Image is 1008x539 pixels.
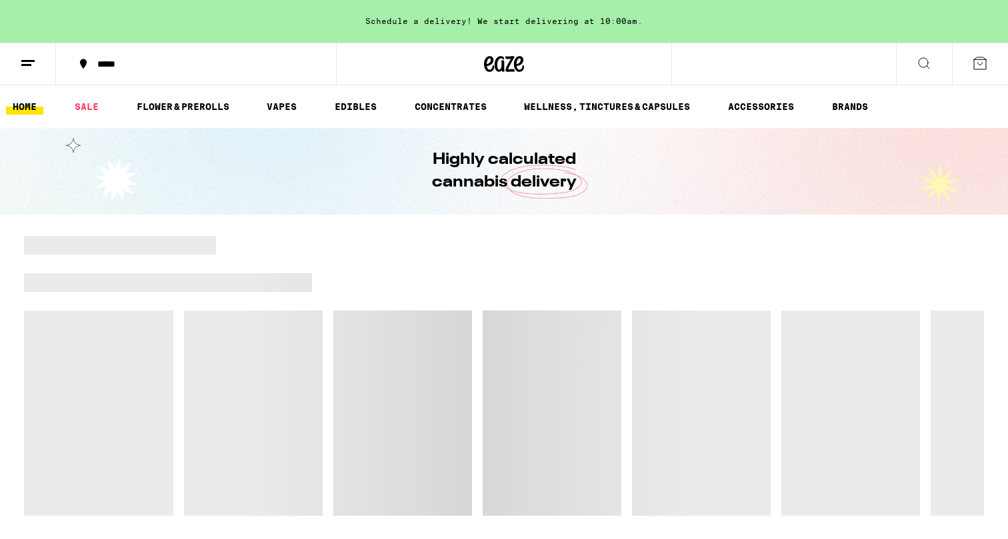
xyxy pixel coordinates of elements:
[825,99,875,115] a: BRANDS
[68,99,105,115] a: SALE
[394,149,614,194] h1: Highly calculated cannabis delivery
[408,99,493,115] a: CONCENTRATES
[6,99,43,115] a: HOME
[328,99,383,115] a: EDIBLES
[517,99,697,115] a: WELLNESS, TINCTURES & CAPSULES
[130,99,236,115] a: FLOWER & PREROLLS
[721,99,801,115] a: ACCESSORIES
[260,99,303,115] a: VAPES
